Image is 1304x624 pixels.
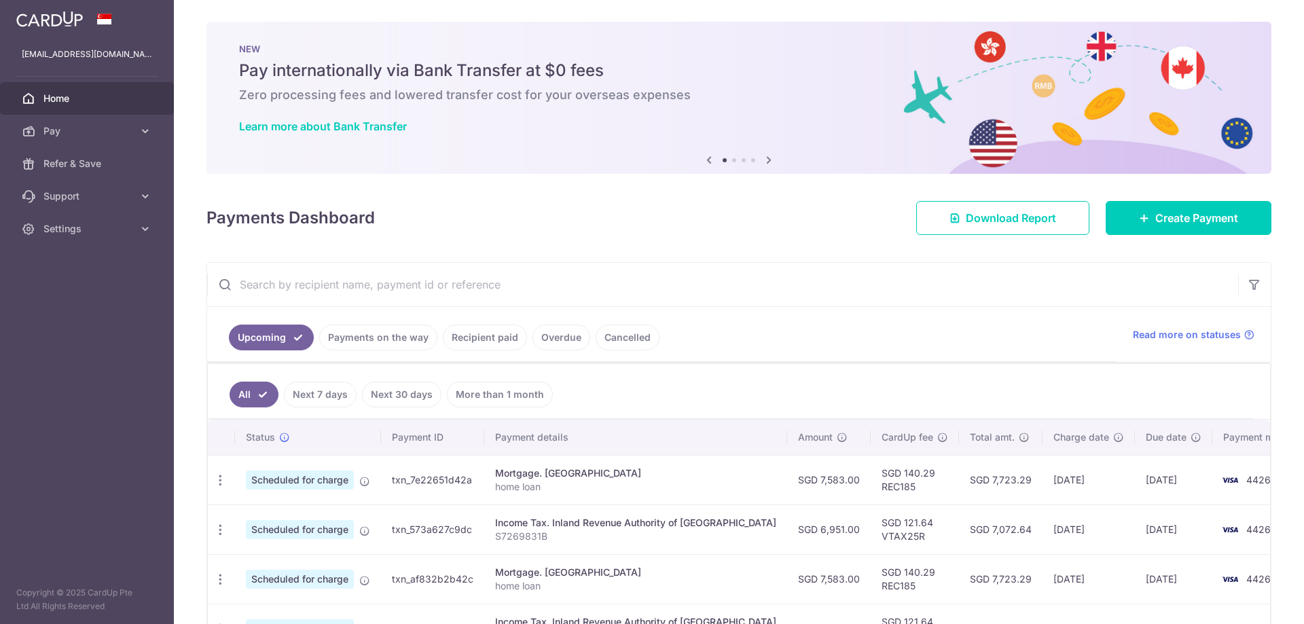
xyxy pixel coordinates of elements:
[246,430,275,444] span: Status
[443,325,527,350] a: Recipient paid
[871,504,959,554] td: SGD 121.64 VTAX25R
[381,455,484,504] td: txn_7e22651d42a
[43,189,133,203] span: Support
[798,430,833,444] span: Amount
[1135,455,1212,504] td: [DATE]
[43,157,133,170] span: Refer & Save
[1216,521,1244,538] img: Bank Card
[1155,210,1238,226] span: Create Payment
[381,420,484,455] th: Payment ID
[239,43,1239,54] p: NEW
[596,325,659,350] a: Cancelled
[871,455,959,504] td: SGD 140.29 REC185
[206,22,1271,174] img: Bank transfer banner
[970,430,1015,444] span: Total amt.
[495,480,776,494] p: home loan
[959,554,1043,604] td: SGD 7,723.29
[1216,472,1244,488] img: Bank Card
[230,382,278,407] a: All
[1043,455,1135,504] td: [DATE]
[787,554,871,604] td: SGD 7,583.00
[959,504,1043,554] td: SGD 7,072.64
[1106,201,1271,235] a: Create Payment
[495,579,776,593] p: home loan
[22,48,152,61] p: [EMAIL_ADDRESS][DOMAIN_NAME]
[43,92,133,105] span: Home
[1133,328,1241,342] span: Read more on statuses
[495,566,776,579] div: Mortgage. [GEOGRAPHIC_DATA]
[16,11,83,27] img: CardUp
[239,60,1239,81] h5: Pay internationally via Bank Transfer at $0 fees
[1133,328,1254,342] a: Read more on statuses
[229,325,314,350] a: Upcoming
[381,554,484,604] td: txn_af832b2b42c
[43,124,133,138] span: Pay
[447,382,553,407] a: More than 1 month
[787,455,871,504] td: SGD 7,583.00
[43,222,133,236] span: Settings
[207,263,1238,306] input: Search by recipient name, payment id or reference
[495,466,776,480] div: Mortgage. [GEOGRAPHIC_DATA]
[532,325,590,350] a: Overdue
[959,455,1043,504] td: SGD 7,723.29
[495,530,776,543] p: S7269831B
[966,210,1056,226] span: Download Report
[239,87,1239,103] h6: Zero processing fees and lowered transfer cost for your overseas expenses
[495,516,776,530] div: Income Tax. Inland Revenue Authority of [GEOGRAPHIC_DATA]
[1220,583,1290,617] iframe: 打开一个小组件，您可以在其中找到更多信息
[1043,504,1135,554] td: [DATE]
[1146,430,1187,444] span: Due date
[246,471,354,490] span: Scheduled for charge
[239,120,407,133] a: Learn more about Bank Transfer
[871,554,959,604] td: SGD 140.29 REC185
[1246,524,1271,535] span: 4426
[916,201,1089,235] a: Download Report
[1043,554,1135,604] td: [DATE]
[362,382,441,407] a: Next 30 days
[319,325,437,350] a: Payments on the way
[284,382,357,407] a: Next 7 days
[1246,474,1271,485] span: 4426
[1053,430,1109,444] span: Charge date
[882,430,933,444] span: CardUp fee
[246,520,354,539] span: Scheduled for charge
[1216,571,1244,587] img: Bank Card
[1135,554,1212,604] td: [DATE]
[1135,504,1212,554] td: [DATE]
[1246,573,1271,585] span: 4426
[246,570,354,589] span: Scheduled for charge
[787,504,871,554] td: SGD 6,951.00
[484,420,787,455] th: Payment details
[381,504,484,554] td: txn_573a627c9dc
[206,206,375,230] h4: Payments Dashboard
